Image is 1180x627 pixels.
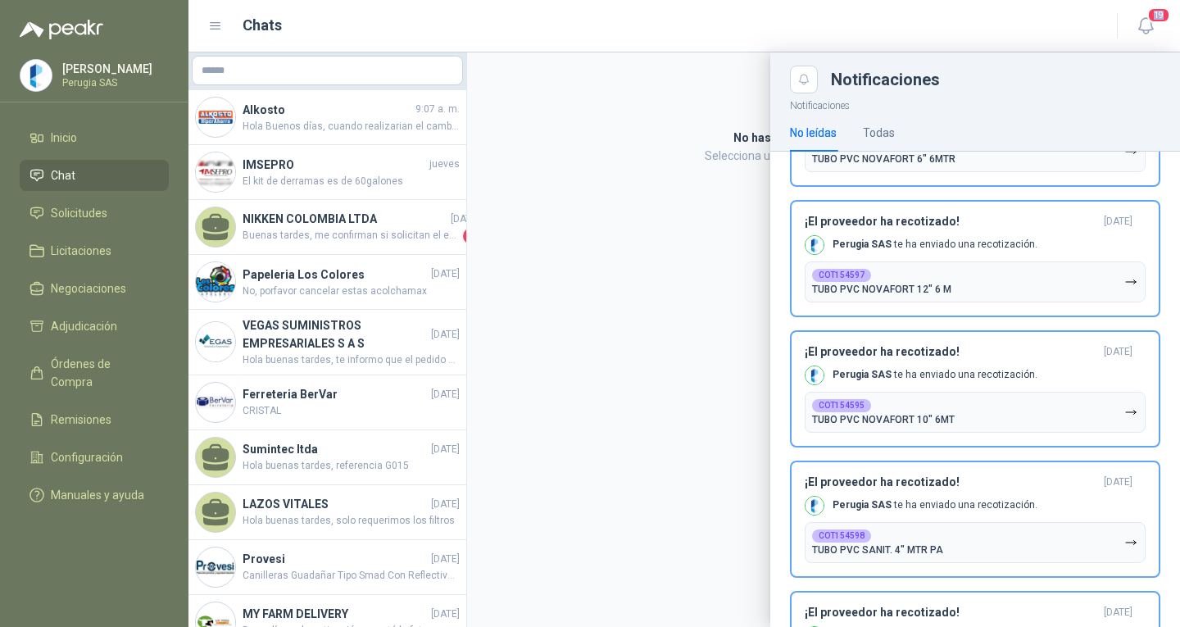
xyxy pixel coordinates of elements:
b: COT154598 [819,532,865,540]
button: Close [790,66,818,93]
span: 19 [1147,7,1170,23]
b: Perugia SAS [833,369,892,380]
button: COT154595TUBO PVC NOVAFORT 10" 6MT [805,392,1146,433]
span: [DATE] [1104,606,1132,620]
h3: ¡El proveedor ha recotizado! [805,475,1097,489]
p: te ha enviado una recotización. [833,498,1037,512]
img: Company Logo [806,497,824,515]
span: Licitaciones [51,242,111,260]
p: TUBO PVC NOVAFORT 10" 6MT [812,414,955,425]
a: Remisiones [20,404,169,435]
div: Notificaciones [831,71,1160,88]
a: Chat [20,160,169,191]
p: te ha enviado una recotización. [833,238,1037,252]
img: Logo peakr [20,20,103,39]
a: Licitaciones [20,235,169,266]
button: COT154598TUBO PVC SANIT. 4" MTR PA [805,522,1146,563]
button: ¡El proveedor ha recotizado![DATE] Company LogoPerugia SAS te ha enviado una recotización.COT1545... [790,200,1160,317]
span: Manuales y ayuda [51,486,144,504]
p: Notificaciones [770,93,1180,114]
span: Configuración [51,448,123,466]
p: te ha enviado una recotización. [833,368,1037,382]
a: Órdenes de Compra [20,348,169,398]
div: Todas [863,124,895,142]
button: ¡El proveedor ha recotizado![DATE] Company LogoPerugia SAS te ha enviado una recotización.COT1545... [790,461,1160,578]
b: Perugia SAS [833,239,892,250]
span: Remisiones [51,411,111,429]
span: Órdenes de Compra [51,355,153,391]
b: Perugia SAS [833,499,892,511]
div: No leídas [790,124,837,142]
button: 19 [1131,11,1160,41]
img: Company Logo [806,236,824,254]
p: TUBO PVC SANIT. 4" MTR PA [812,544,943,556]
p: TUBO PVC NOVAFORT 12" 6 M [812,284,951,295]
span: Solicitudes [51,204,107,222]
p: Perugia SAS [62,78,165,88]
span: Inicio [51,129,77,147]
a: Solicitudes [20,198,169,229]
a: Adjudicación [20,311,169,342]
a: Configuración [20,442,169,473]
span: [DATE] [1104,345,1132,359]
button: COT154597TUBO PVC NOVAFORT 12" 6 M [805,261,1146,302]
button: ¡El proveedor ha recotizado![DATE] Company LogoPerugia SAS te ha enviado una recotización.COT1545... [790,330,1160,448]
p: TUBO PVC NOVAFORT 6" 6MTR [812,153,955,165]
span: [DATE] [1104,215,1132,229]
h1: Chats [243,14,282,37]
h3: ¡El proveedor ha recotizado! [805,215,1097,229]
button: COT154600TUBO PVC NOVAFORT 6" 6MTR [805,131,1146,172]
span: Adjudicación [51,317,117,335]
b: COT154597 [819,271,865,279]
span: Chat [51,166,75,184]
h3: ¡El proveedor ha recotizado! [805,606,1097,620]
p: [PERSON_NAME] [62,63,165,75]
a: Manuales y ayuda [20,479,169,511]
span: Negociaciones [51,279,126,298]
img: Company Logo [806,366,824,384]
a: Inicio [20,122,169,153]
b: COT154595 [819,402,865,410]
span: [DATE] [1104,475,1132,489]
h3: ¡El proveedor ha recotizado! [805,345,1097,359]
a: Negociaciones [20,273,169,304]
img: Company Logo [20,60,52,91]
